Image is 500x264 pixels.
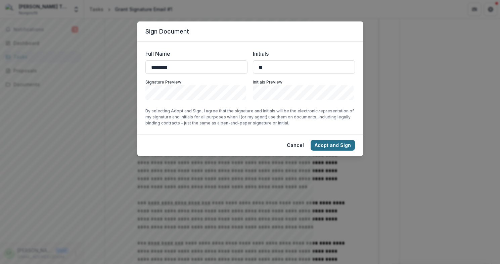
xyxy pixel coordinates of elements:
[283,140,308,151] button: Cancel
[253,50,351,58] label: Initials
[253,79,355,85] p: Initials Preview
[311,140,355,151] button: Adopt and Sign
[145,79,247,85] p: Signature Preview
[137,21,363,42] header: Sign Document
[145,108,355,126] p: By selecting Adopt and Sign, I agree that the signature and initials will be the electronic repre...
[145,50,243,58] label: Full Name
